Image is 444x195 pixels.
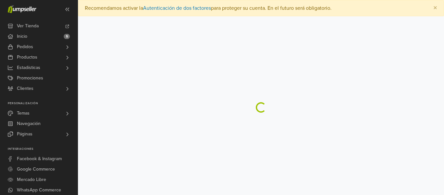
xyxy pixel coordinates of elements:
span: Páginas [17,129,33,139]
span: Mercado Libre [17,174,46,185]
span: Clientes [17,83,33,94]
p: Personalización [8,102,78,105]
span: Temas [17,108,30,118]
button: Close [427,0,444,16]
span: Promociones [17,73,43,83]
p: Integraciones [8,147,78,151]
span: Pedidos [17,42,33,52]
span: Google Commerce [17,164,55,174]
span: × [433,3,437,13]
span: Estadísticas [17,63,40,73]
span: 5 [64,34,70,39]
span: Facebook & Instagram [17,154,62,164]
span: Inicio [17,31,27,42]
span: Productos [17,52,37,63]
a: Autenticación de dos factores [143,5,211,11]
span: Navegación [17,118,41,129]
span: Ver Tienda [17,21,39,31]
